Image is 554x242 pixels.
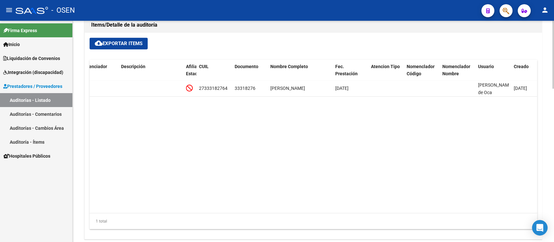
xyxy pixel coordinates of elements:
[196,60,232,88] datatable-header-cell: CUIL
[442,64,470,77] span: Nomenclador Nombre
[335,86,349,91] span: [DATE]
[3,69,63,76] span: Integración (discapacidad)
[3,152,50,160] span: Hospitales Públicos
[3,41,20,48] span: Inicio
[183,60,196,88] datatable-header-cell: Afiliado Estado
[186,64,202,77] span: Afiliado Estado
[199,85,228,92] div: 27333182764
[440,60,475,88] datatable-header-cell: Nomenclador Nombre
[532,220,548,236] div: Open Intercom Messenger
[90,38,148,49] button: Exportar Items
[3,27,37,34] span: Firma Express
[199,64,209,69] span: CUIL
[270,86,305,91] span: [PERSON_NAME]
[118,60,183,88] datatable-header-cell: Descripción
[232,60,268,88] datatable-header-cell: Documento
[270,64,308,69] span: Nombre Completo
[3,55,60,62] span: Liquidación de Convenios
[90,213,537,229] div: 1 total
[268,60,333,88] datatable-header-cell: Nombre Completo
[121,64,145,69] span: Descripción
[478,82,513,95] span: [PERSON_NAME] de Oca
[95,41,142,46] span: Exportar Items
[404,60,440,88] datatable-header-cell: Nomenclador Código
[335,64,358,77] span: Fec. Prestación
[51,3,75,18] span: - OSEN
[3,83,62,90] span: Prestadores / Proveedores
[478,64,494,69] span: Usuario
[541,6,549,14] mat-icon: person
[333,60,368,88] datatable-header-cell: Fec. Prestación
[514,64,529,69] span: Creado
[5,6,13,14] mat-icon: menu
[235,64,258,69] span: Documento
[475,60,511,88] datatable-header-cell: Usuario
[235,86,255,91] span: 33318276
[371,64,400,69] span: Atencion Tipo
[368,60,404,88] datatable-header-cell: Atencion Tipo
[91,20,536,30] h1: Items/Detalle de la auditoría
[514,86,527,91] span: [DATE]
[95,39,103,47] mat-icon: cloud_download
[407,64,435,77] span: Nomenclador Código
